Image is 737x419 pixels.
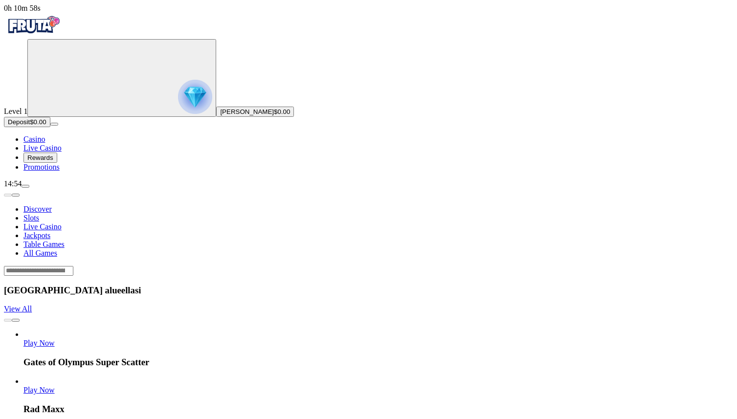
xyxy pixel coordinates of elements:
[4,285,733,296] h3: [GEOGRAPHIC_DATA] alueellasi
[178,80,212,114] img: reward progress
[23,205,52,213] a: Discover
[4,179,22,188] span: 14:54
[23,386,55,394] span: Play Now
[220,108,274,115] span: [PERSON_NAME]
[4,305,32,313] a: View All
[23,339,55,347] span: Play Now
[4,117,50,127] button: Depositplus icon$0.00
[4,30,63,39] a: Fruta
[4,194,12,197] button: prev slide
[23,222,62,231] a: Live Casino
[4,188,733,276] header: Lobby
[4,13,733,172] nav: Primary
[30,118,46,126] span: $0.00
[27,39,216,117] button: reward progress
[12,194,20,197] button: next slide
[4,319,12,322] button: prev slide
[4,4,41,12] span: user session time
[8,118,30,126] span: Deposit
[4,107,27,115] span: Level 1
[23,163,60,171] a: Promotions
[23,249,57,257] a: All Games
[23,153,57,163] button: Rewards
[23,404,733,415] h3: Rad Maxx
[23,135,45,143] a: Casino
[23,377,733,415] article: Rad Maxx
[23,144,62,152] a: Live Casino
[4,188,733,258] nav: Lobby
[23,386,55,394] a: Rad Maxx
[23,330,733,368] article: Gates of Olympus Super Scatter
[27,154,53,161] span: Rewards
[23,240,65,248] a: Table Games
[216,107,294,117] button: [PERSON_NAME]$0.00
[23,231,50,240] a: Jackpots
[274,108,290,115] span: $0.00
[50,123,58,126] button: menu
[4,266,73,276] input: Search
[22,185,29,188] button: menu
[4,135,733,172] nav: Main menu
[4,13,63,37] img: Fruta
[23,214,39,222] a: Slots
[23,339,55,347] a: Gates of Olympus Super Scatter
[12,319,20,322] button: next slide
[23,357,733,368] h3: Gates of Olympus Super Scatter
